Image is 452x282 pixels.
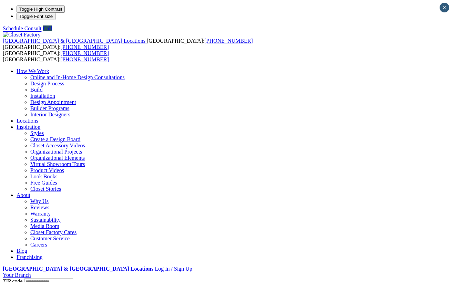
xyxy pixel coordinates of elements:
a: Schedule Consult [3,25,41,31]
a: Franchising [17,254,43,260]
a: Design Appointment [30,99,76,105]
span: [GEOGRAPHIC_DATA] & [GEOGRAPHIC_DATA] Locations [3,38,145,44]
button: Close [440,3,449,12]
span: Toggle High Contrast [19,7,62,12]
a: Locations [17,118,38,124]
a: Styles [30,130,44,136]
a: Organizational Elements [30,155,85,161]
a: Build [30,87,43,93]
a: Customer Service [30,236,70,241]
button: Toggle High Contrast [17,6,65,13]
a: Builder Programs [30,105,69,111]
a: Careers [30,242,47,248]
a: Closet Factory Cares [30,229,76,235]
a: How We Work [17,68,49,74]
a: Sustainability [30,217,61,223]
a: Interior Designers [30,112,70,117]
a: Blog [17,248,27,254]
a: About [17,192,30,198]
a: Look Books [30,174,58,179]
a: Design Process [30,81,64,86]
a: Organizational Projects [30,149,82,155]
a: Call [43,25,52,31]
a: Media Room [30,223,59,229]
a: Create a Design Board [30,136,80,142]
a: Reviews [30,205,49,210]
a: Closet Accessory Videos [30,143,85,148]
span: Toggle Font size [19,14,53,19]
a: Why Us [30,198,49,204]
a: Inspiration [17,124,40,130]
a: Product Videos [30,167,64,173]
button: Toggle Font size [17,13,55,20]
a: [GEOGRAPHIC_DATA] & [GEOGRAPHIC_DATA] Locations [3,38,147,44]
a: Free Guides [30,180,57,186]
a: Online and In-Home Design Consultations [30,74,125,80]
a: Log In / Sign Up [155,266,192,272]
a: Warranty [30,211,51,217]
a: Virtual Showroom Tours [30,161,85,167]
a: [PHONE_NUMBER] [204,38,253,44]
a: Installation [30,93,55,99]
a: [PHONE_NUMBER] [61,50,109,56]
a: [PHONE_NUMBER] [61,44,109,50]
a: [PHONE_NUMBER] [61,56,109,62]
a: [GEOGRAPHIC_DATA] & [GEOGRAPHIC_DATA] Locations [3,266,153,272]
span: [GEOGRAPHIC_DATA]: [GEOGRAPHIC_DATA]: [3,50,109,62]
a: Closet Stories [30,186,61,192]
a: Your Branch [3,272,31,278]
img: Closet Factory [3,32,41,38]
span: [GEOGRAPHIC_DATA]: [GEOGRAPHIC_DATA]: [3,38,253,50]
